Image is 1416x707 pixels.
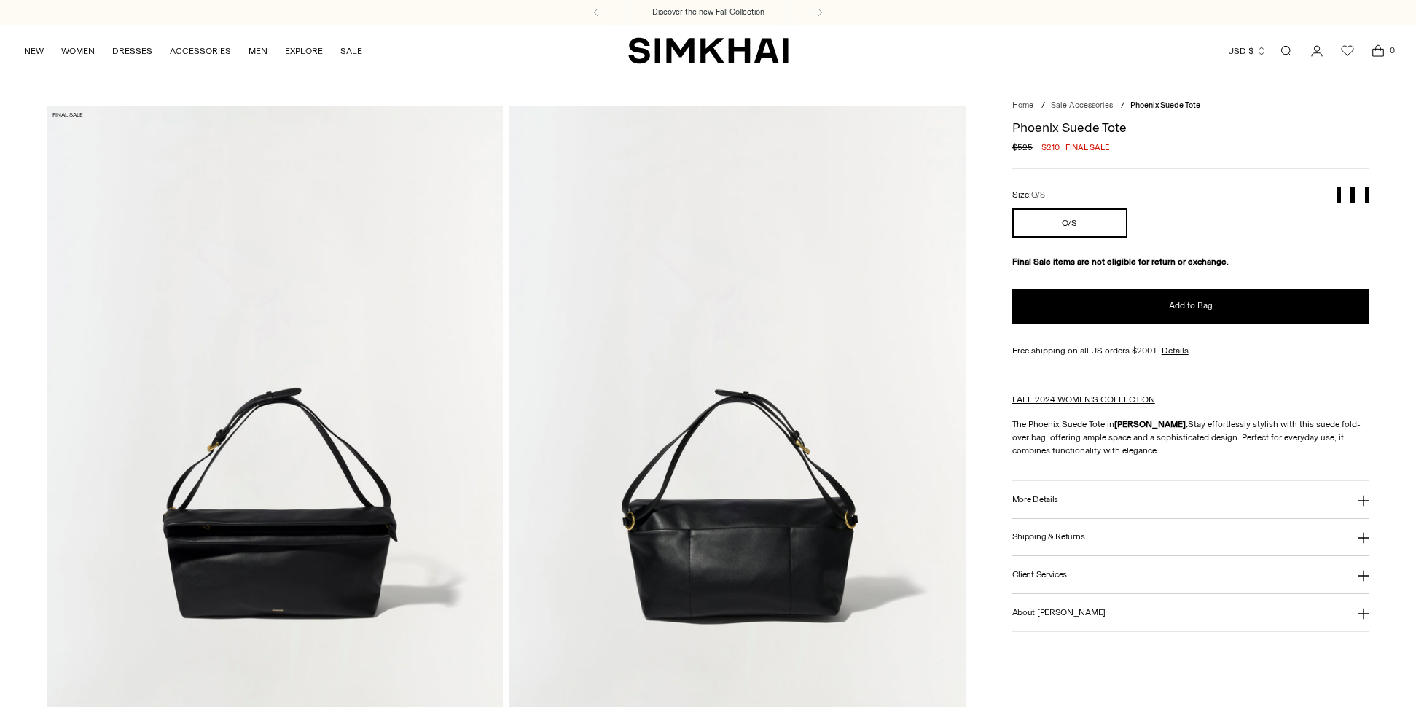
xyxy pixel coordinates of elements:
[1385,44,1399,57] span: 0
[652,7,764,18] a: Discover the new Fall Collection
[1012,532,1085,542] h3: Shipping & Returns
[1051,101,1113,110] a: Sale Accessories
[1012,594,1369,631] button: About [PERSON_NAME]
[1012,394,1155,405] a: FALL 2024 WOMEN'S COLLECTION
[1302,36,1331,66] a: Go to the account page
[1012,188,1045,202] label: Size:
[1012,608,1106,617] h3: About [PERSON_NAME]
[170,35,231,67] a: ACCESSORIES
[112,35,152,67] a: DRESSES
[1012,121,1369,134] h1: Phoenix Suede Tote
[628,36,789,65] a: SIMKHAI
[340,35,362,67] a: SALE
[61,35,95,67] a: WOMEN
[1333,36,1362,66] a: Wishlist
[1041,100,1045,112] div: /
[1012,208,1127,238] button: O/S
[1121,100,1124,112] div: /
[1012,481,1369,518] button: More Details
[1272,36,1301,66] a: Open search modal
[1130,101,1200,110] span: Phoenix Suede Tote
[249,35,267,67] a: MEN
[1364,36,1393,66] a: Open cart modal
[1012,418,1369,457] p: The Phoenix Suede Tote in Stay effortlessly stylish with this suede fold-over bag, offering ample...
[1012,257,1229,267] strong: Final Sale items are not eligible for return or exchange.
[1031,190,1045,200] span: O/S
[24,35,44,67] a: NEW
[1012,141,1033,154] s: $525
[285,35,323,67] a: EXPLORE
[1114,419,1188,429] strong: [PERSON_NAME].
[1012,495,1058,504] h3: More Details
[1228,35,1267,67] button: USD $
[1162,344,1189,357] a: Details
[1012,519,1369,556] button: Shipping & Returns
[1041,141,1060,154] span: $210
[1012,570,1068,579] h3: Client Services
[1012,556,1369,593] button: Client Services
[1012,100,1369,112] nav: breadcrumbs
[1012,101,1033,110] a: Home
[1012,344,1369,357] div: Free shipping on all US orders $200+
[1012,289,1369,324] button: Add to Bag
[1169,300,1213,312] span: Add to Bag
